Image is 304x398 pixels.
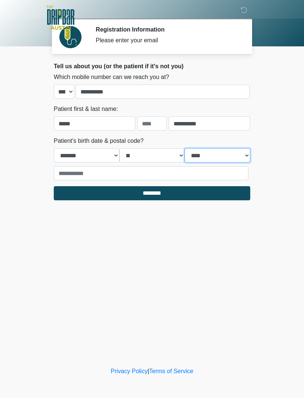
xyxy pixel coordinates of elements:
[111,368,148,374] a: Privacy Policy
[149,368,193,374] a: Terms of Service
[59,26,82,48] img: Agent Avatar
[54,73,169,82] label: Which mobile number can we reach you at?
[96,36,239,45] div: Please enter your email
[54,105,118,114] label: Patient first & last name:
[46,6,75,30] img: The DRIPBaR - Austin The Domain Logo
[148,368,149,374] a: |
[54,63,250,70] h2: Tell us about you (or the patient if it's not you)
[54,136,143,145] label: Patient's birth date & postal code?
